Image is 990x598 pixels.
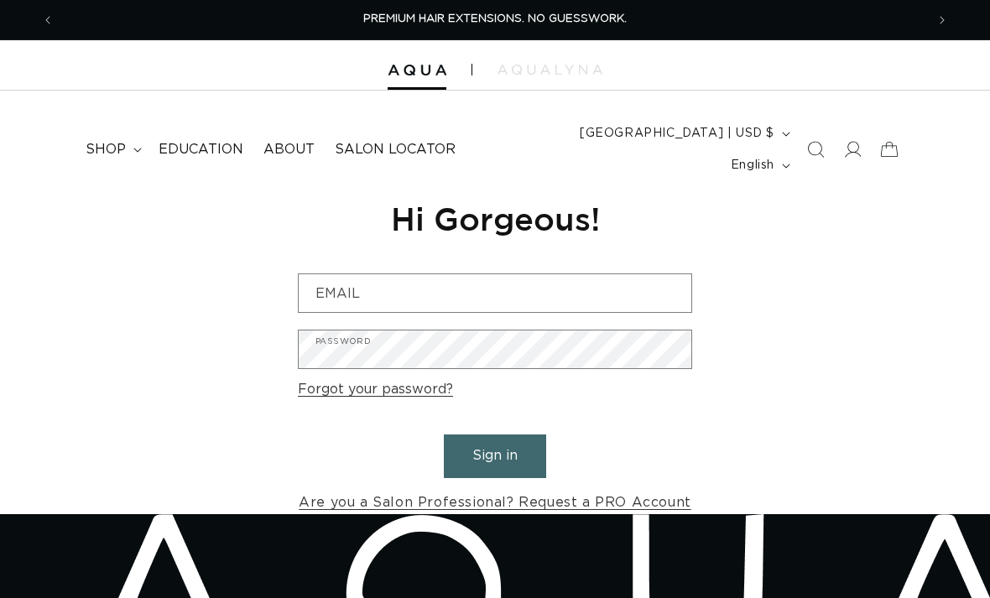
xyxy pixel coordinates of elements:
[388,65,446,76] img: Aqua Hair Extensions
[76,131,148,169] summary: shop
[906,517,990,598] iframe: Chat Widget
[159,141,243,159] span: Education
[299,491,691,515] a: Are you a Salon Professional? Request a PRO Account
[721,149,797,181] button: English
[797,131,834,168] summary: Search
[298,377,453,402] a: Forgot your password?
[298,198,692,239] h1: Hi Gorgeous!
[335,141,456,159] span: Salon Locator
[29,4,66,36] button: Previous announcement
[148,131,253,169] a: Education
[570,117,797,149] button: [GEOGRAPHIC_DATA] | USD $
[498,65,602,75] img: aqualyna.com
[363,13,627,24] span: PREMIUM HAIR EXTENSIONS. NO GUESSWORK.
[263,141,315,159] span: About
[444,434,546,477] button: Sign in
[86,141,126,159] span: shop
[253,131,325,169] a: About
[924,4,961,36] button: Next announcement
[731,157,774,174] span: English
[325,131,466,169] a: Salon Locator
[299,274,691,312] input: Email
[580,125,774,143] span: [GEOGRAPHIC_DATA] | USD $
